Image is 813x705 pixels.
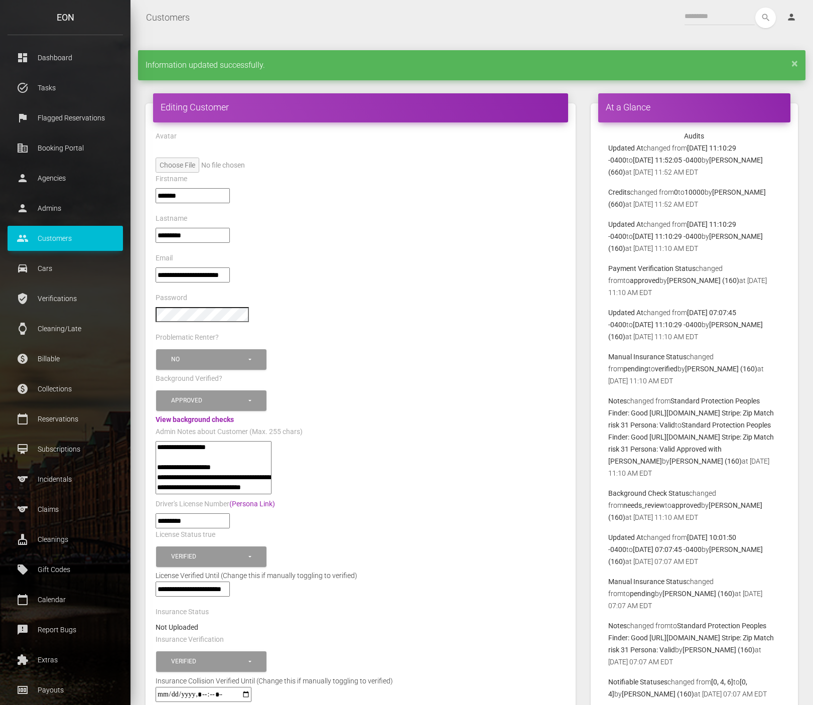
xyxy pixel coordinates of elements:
[171,355,247,364] div: No
[633,545,702,553] b: [DATE] 07:07:45 -0400
[8,376,123,401] a: paid Collections
[8,557,123,582] a: local_offer Gift Codes
[8,406,123,432] a: calendar_today Reservations
[669,457,742,465] b: [PERSON_NAME] (160)
[8,346,123,371] a: paid Billable
[786,12,796,22] i: person
[683,646,755,654] b: [PERSON_NAME] (160)
[15,682,115,697] p: Payouts
[608,395,780,479] p: changed from to by at [DATE] 11:10 AM EDT
[608,188,630,196] b: Credits
[156,546,266,567] button: Verified
[171,552,247,561] div: Verified
[156,293,187,303] label: Password
[8,647,123,672] a: extension Extras
[8,256,123,281] a: drive_eta Cars
[608,351,780,387] p: changed from to by at [DATE] 11:10 AM EDT
[630,590,655,598] b: pending
[15,321,115,336] p: Cleaning/Late
[608,622,774,654] b: Standard Protection Peoples Finder: Good [URL][DOMAIN_NAME] Stripe: Zip Match risk 31 Persona: Valid
[148,675,400,687] div: Insurance Collision Verified Until (Change this if manually toggling to verified)
[8,497,123,522] a: sports Claims
[156,333,219,343] label: Problematic Renter?
[15,472,115,487] p: Incidentals
[655,365,677,373] b: verified
[608,576,780,612] p: changed from to by at [DATE] 07:07 AM EDT
[779,8,805,28] a: person
[15,110,115,125] p: Flagged Reservations
[15,171,115,186] p: Agencies
[15,532,115,547] p: Cleanings
[8,75,123,100] a: task_alt Tasks
[156,214,187,224] label: Lastname
[156,253,173,263] label: Email
[608,262,780,299] p: changed from to by at [DATE] 11:10 AM EDT
[8,467,123,492] a: sports Incidentals
[8,677,123,702] a: money Payouts
[608,186,780,210] p: changed from to by at [DATE] 11:52 AM EDT
[15,652,115,667] p: Extras
[623,365,648,373] b: pending
[608,676,780,700] p: changed from to by at [DATE] 07:07 AM EDT
[608,264,696,272] b: Payment Verification Status
[608,142,780,178] p: changed from to by at [DATE] 11:52 AM EDT
[608,353,687,361] b: Manual Insurance Status
[622,690,694,698] b: [PERSON_NAME] (160)
[15,562,115,577] p: Gift Codes
[156,607,209,617] label: Insurance Status
[608,531,780,568] p: changed from to by at [DATE] 07:07 AM EDT
[156,499,275,509] label: Driver's License Number
[15,502,115,517] p: Claims
[674,188,678,196] b: 0
[8,45,123,70] a: dashboard Dashboard
[171,657,247,666] div: Verified
[8,527,123,552] a: cleaning_services Cleanings
[608,622,627,630] b: Notes
[667,276,739,285] b: [PERSON_NAME] (160)
[606,101,783,113] h4: At a Glance
[161,101,561,113] h4: Editing Customer
[15,231,115,246] p: Customers
[608,144,643,152] b: Updated At
[8,105,123,130] a: flag Flagged Reservations
[156,530,215,540] label: License Status true
[8,196,123,221] a: person Admins
[15,80,115,95] p: Tasks
[685,365,757,373] b: [PERSON_NAME] (160)
[8,135,123,161] a: corporate_fare Booking Portal
[608,489,689,497] b: Background Check Status
[156,131,177,142] label: Avatar
[8,437,123,462] a: card_membership Subscriptions
[711,678,733,686] b: [0, 4, 6]
[623,501,665,509] b: needs_review
[8,286,123,311] a: verified_user Verifications
[15,442,115,457] p: Subscriptions
[608,220,643,228] b: Updated At
[791,60,798,66] a: ×
[15,622,115,637] p: Report Bugs
[156,651,266,672] button: Verified
[671,501,701,509] b: approved
[146,5,190,30] a: Customers
[8,587,123,612] a: calendar_today Calendar
[608,487,780,523] p: changed from to by at [DATE] 11:10 AM EDT
[662,590,735,598] b: [PERSON_NAME] (160)
[156,374,222,384] label: Background Verified?
[608,397,627,405] b: Notes
[171,396,247,405] div: Approved
[633,156,702,164] b: [DATE] 11:52:05 -0400
[8,316,123,341] a: watch Cleaning/Late
[15,261,115,276] p: Cars
[608,533,643,541] b: Updated At
[15,291,115,306] p: Verifications
[608,678,667,686] b: Notifiable Statuses
[156,427,303,437] label: Admin Notes about Customer (Max. 255 chars)
[156,635,224,645] label: Insurance Verification
[15,201,115,216] p: Admins
[608,421,774,465] b: Standard Protection Peoples Finder: Good [URL][DOMAIN_NAME] Stripe: Zip Match risk 31 Persona: Va...
[15,140,115,156] p: Booking Portal
[608,309,643,317] b: Updated At
[608,218,780,254] p: changed from to by at [DATE] 11:10 AM EDT
[685,188,705,196] b: 10000
[8,617,123,642] a: feedback Report Bugs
